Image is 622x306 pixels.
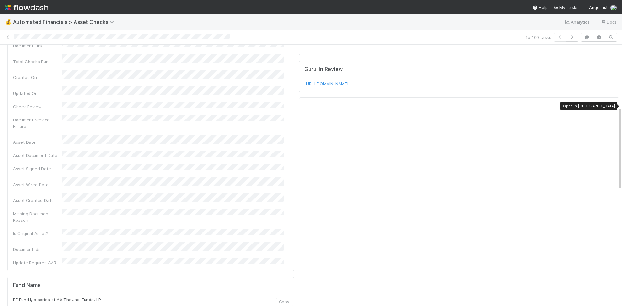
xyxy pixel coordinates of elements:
[553,5,579,10] span: My Tasks
[13,90,62,96] div: Updated On
[13,117,62,130] div: Document Service Failure
[532,4,548,11] div: Help
[526,34,551,40] span: 1 of 100 tasks
[553,4,579,11] a: My Tasks
[13,42,62,49] div: Document Link
[13,139,62,145] div: Asset Date
[5,2,48,13] img: logo-inverted-e16ddd16eac7371096b0.svg
[305,66,614,73] h5: Guru: In Review
[13,230,62,237] div: Is Original Asset?
[610,5,617,11] img: avatar_99e80e95-8f0d-4917-ae3c-b5dad577a2b5.png
[13,165,62,172] div: Asset Signed Date
[13,181,62,188] div: Asset Wired Date
[13,19,117,25] span: Automated Financials > Asset Checks
[5,19,12,25] span: 💰
[600,18,617,26] a: Docs
[564,18,590,26] a: Analytics
[13,103,62,110] div: Check Review
[13,246,62,253] div: Document Ids
[589,5,608,10] span: AngelList
[13,210,62,223] div: Missing Document Reason
[13,259,62,266] div: Update Requires AAR
[13,282,288,289] h5: Fund Name
[13,152,62,159] div: Asset Document Date
[13,197,62,204] div: Asset Created Date
[13,58,62,65] div: Total Checks Run
[305,81,348,86] a: [URL][DOMAIN_NAME]
[13,297,101,302] span: PE Fund I, a series of AX-TheUnd-Funds, LP
[13,74,62,81] div: Created On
